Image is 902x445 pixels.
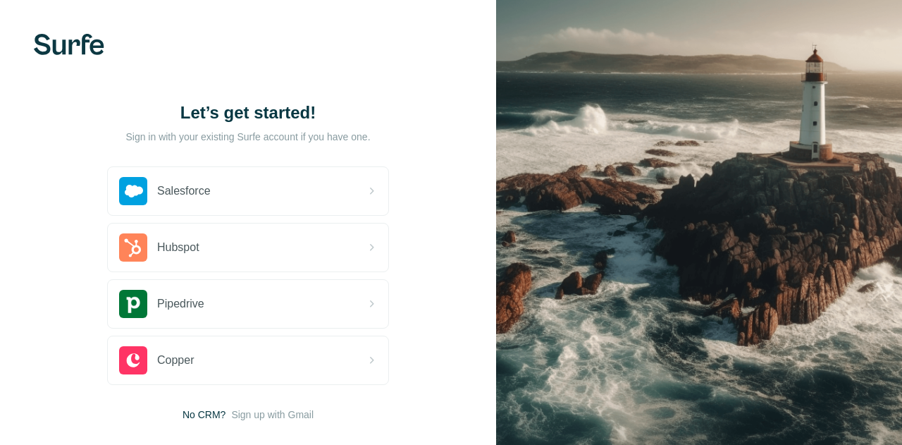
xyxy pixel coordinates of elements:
[107,102,389,124] h1: Let’s get started!
[119,290,147,318] img: pipedrive's logo
[34,34,104,55] img: Surfe's logo
[157,183,211,200] span: Salesforce
[119,177,147,205] img: salesforce's logo
[125,130,370,144] p: Sign in with your existing Surfe account if you have one.
[157,239,199,256] span: Hubspot
[157,295,204,312] span: Pipedrive
[157,352,194,369] span: Copper
[119,233,147,262] img: hubspot's logo
[119,346,147,374] img: copper's logo
[183,408,225,422] span: No CRM?
[231,408,314,422] button: Sign up with Gmail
